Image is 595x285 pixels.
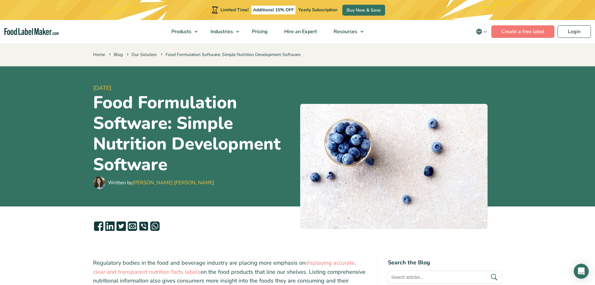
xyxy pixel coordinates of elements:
[250,28,268,35] span: Pricing
[221,7,249,13] span: Limited Time!
[251,6,295,14] span: Additional 15% OFF
[491,25,554,38] a: Create a free label
[332,28,358,35] span: Resources
[574,264,589,279] div: Open Intercom Messenger
[244,20,275,43] a: Pricing
[93,259,356,276] a: displaying accurate, clear and transparent nutrition facts labels
[342,5,385,16] a: Buy Now & Save
[131,52,157,58] a: Our Solution
[388,271,502,284] input: Search articles...
[298,7,337,13] span: Yearly Subscription
[108,179,214,186] div: Written by
[93,52,105,58] a: Home
[276,20,324,43] a: Hire an Expert
[325,20,367,43] a: Resources
[282,28,318,35] span: Hire an Expert
[93,176,106,189] img: Maria Abi Hanna - Food Label Maker
[209,28,234,35] span: Industries
[160,52,300,58] span: Food Formulation Software: Simple Nutrition Development Software
[163,20,201,43] a: Products
[558,25,591,38] a: Login
[93,92,295,175] h1: Food Formulation Software: Simple Nutrition Development Software
[202,20,242,43] a: Industries
[114,52,123,58] a: Blog
[388,258,502,267] h4: Search the Blog
[170,28,192,35] span: Products
[93,84,295,92] span: [DATE]
[132,179,214,186] a: [PERSON_NAME] [PERSON_NAME]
